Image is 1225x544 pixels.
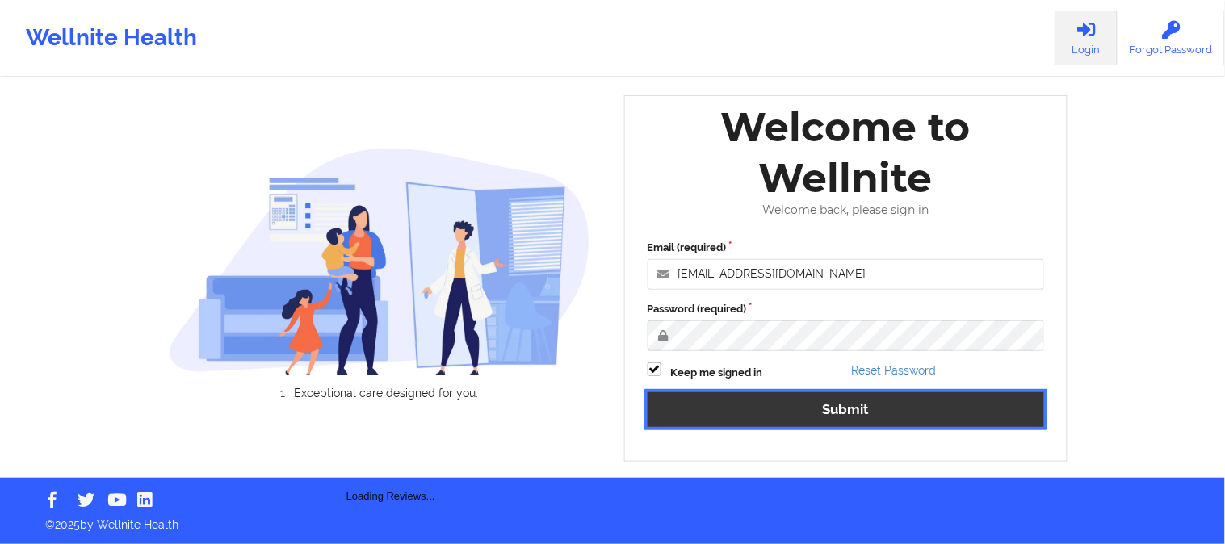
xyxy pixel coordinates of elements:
[851,364,936,377] a: Reset Password
[169,147,590,375] img: wellnite-auth-hero_200.c722682e.png
[636,203,1056,217] div: Welcome back, please sign in
[1055,11,1118,65] a: Login
[1118,11,1225,65] a: Forgot Password
[648,301,1045,317] label: Password (required)
[169,427,613,504] div: Loading Reviews...
[671,365,763,381] label: Keep me signed in
[183,387,590,400] li: Exceptional care designed for you.
[648,259,1045,290] input: Email address
[648,392,1045,427] button: Submit
[648,240,1045,256] label: Email (required)
[34,505,1191,533] p: © 2025 by Wellnite Health
[636,102,1056,203] div: Welcome to Wellnite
